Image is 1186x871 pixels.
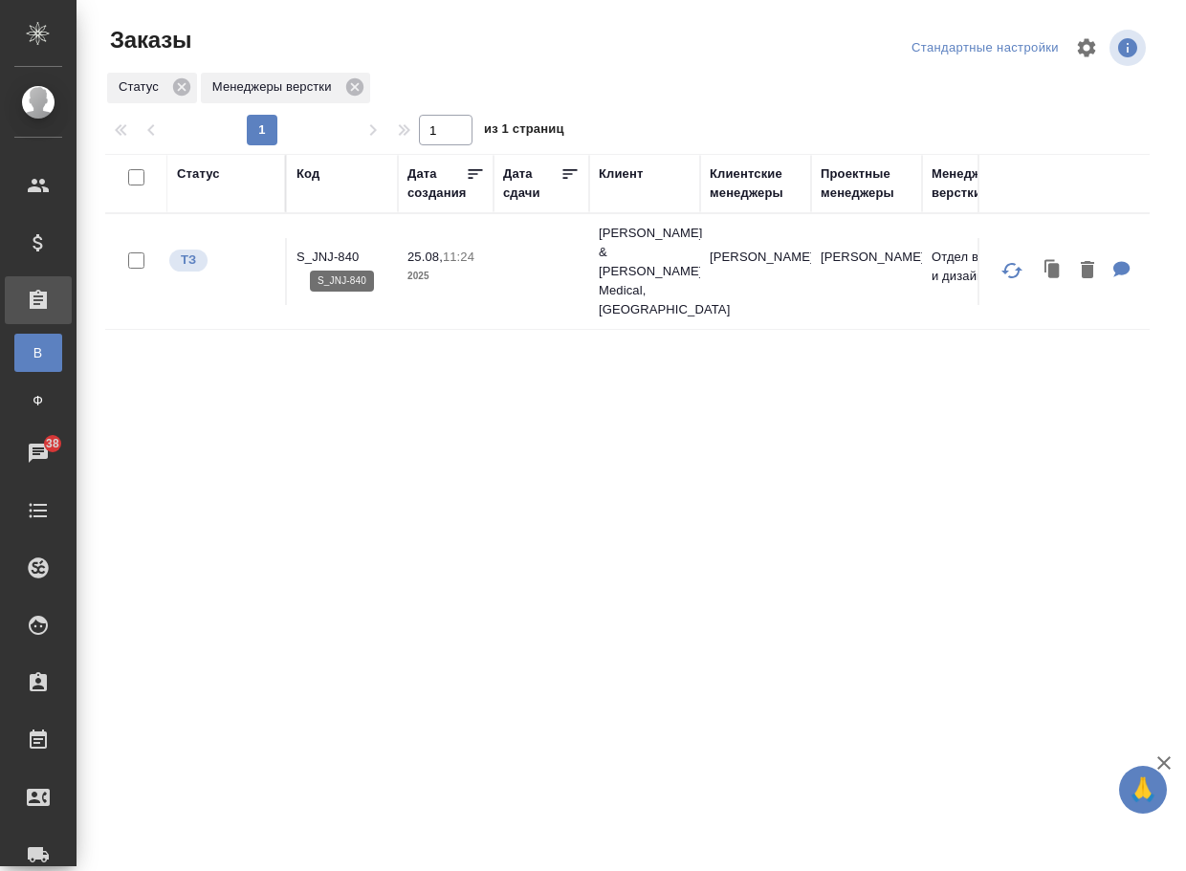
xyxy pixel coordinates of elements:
[407,164,466,203] div: Дата создания
[24,391,53,410] span: Ф
[932,248,1023,286] p: Отдел верстки и дизайна
[296,248,388,267] p: S_JNJ-840
[700,238,811,305] td: [PERSON_NAME]
[1119,766,1167,814] button: 🙏
[503,164,560,203] div: Дата сдачи
[710,164,802,203] div: Клиентские менеджеры
[484,118,564,145] span: из 1 страниц
[443,250,474,264] p: 11:24
[1071,251,1104,291] button: Удалить
[1109,30,1150,66] span: Посмотреть информацию
[107,73,197,103] div: Статус
[34,434,71,453] span: 38
[989,248,1035,294] button: Обновить
[1064,25,1109,71] span: Настроить таблицу
[932,164,1023,203] div: Менеджеры верстки
[201,73,370,103] div: Менеджеры верстки
[1035,251,1071,291] button: Клонировать
[119,77,165,97] p: Статус
[1127,770,1159,810] span: 🙏
[407,250,443,264] p: 25.08,
[212,77,339,97] p: Менеджеры верстки
[105,25,191,55] span: Заказы
[5,429,72,477] a: 38
[177,164,220,184] div: Статус
[407,267,484,286] p: 2025
[181,250,196,270] p: ТЗ
[24,343,53,362] span: В
[296,164,319,184] div: Код
[14,381,62,420] a: Ф
[14,334,62,372] a: В
[907,33,1064,63] div: split button
[599,224,691,319] p: [PERSON_NAME] & [PERSON_NAME] Medical, [GEOGRAPHIC_DATA]
[599,164,643,184] div: Клиент
[811,238,922,305] td: [PERSON_NAME]
[821,164,912,203] div: Проектные менеджеры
